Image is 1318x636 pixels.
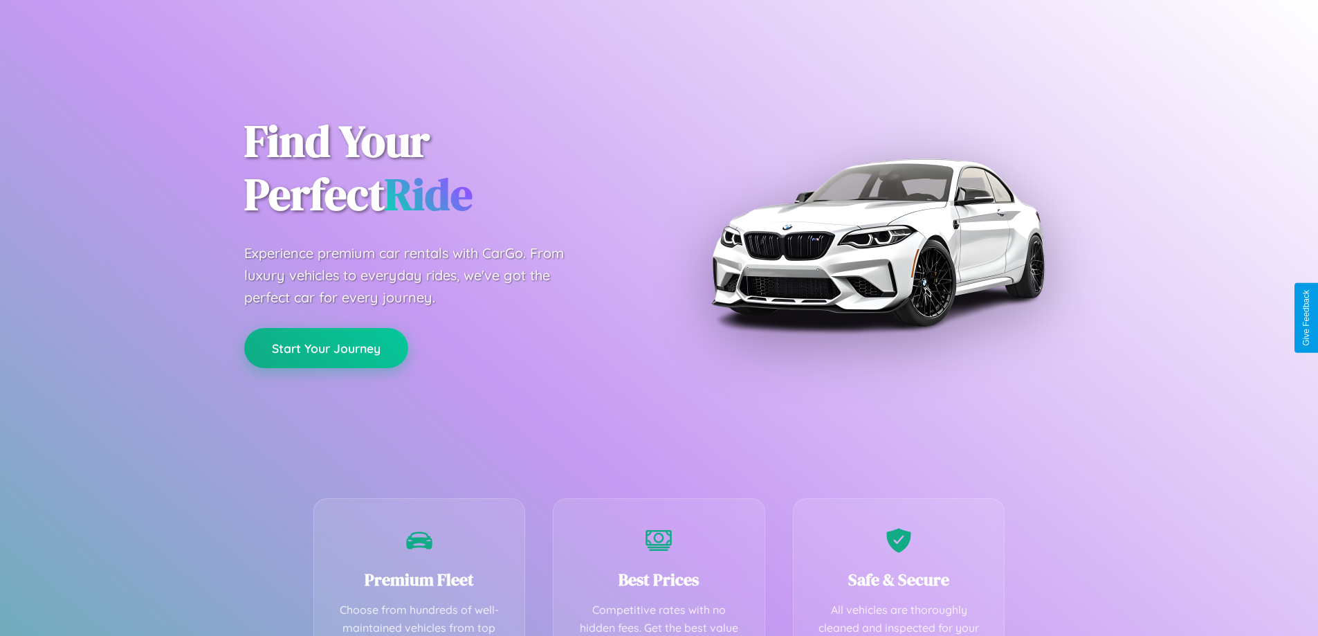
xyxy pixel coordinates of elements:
h3: Premium Fleet [335,568,504,591]
button: Start Your Journey [244,328,408,368]
span: Ride [385,164,473,224]
h3: Best Prices [574,568,744,591]
div: Give Feedback [1301,290,1311,346]
h3: Safe & Secure [814,568,984,591]
img: Premium BMW car rental vehicle [704,69,1050,415]
h1: Find Your Perfect [244,115,639,221]
p: Experience premium car rentals with CarGo. From luxury vehicles to everyday rides, we've got the ... [244,242,590,309]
